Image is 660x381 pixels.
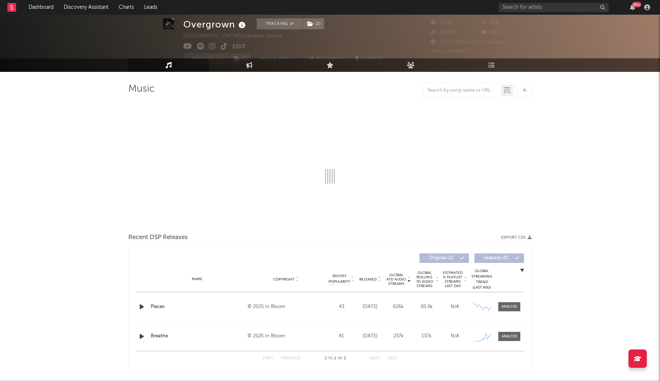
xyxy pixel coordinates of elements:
[128,233,188,242] span: Recent DSP Releases
[151,276,244,282] div: Name
[257,18,302,29] button: Tracking
[151,303,244,311] a: Pieces
[386,303,411,311] div: 616k
[329,274,350,285] span: Spotify Popularity
[183,53,229,64] button: Tracking
[431,30,456,35] span: 23,200
[443,333,467,340] div: N/A
[232,43,246,52] button: Edit
[630,4,635,10] button: 99+
[359,277,377,282] span: Released
[291,57,298,61] em: On
[247,303,325,311] div: © 2025 In Bloom
[414,303,439,311] div: 85.5k
[361,57,382,61] span: Summary
[183,32,290,41] div: [GEOGRAPHIC_DATA] | Unknown Genre
[302,18,324,29] span: ( 2 )
[230,53,251,64] button: (2)
[281,356,300,360] button: Previous
[370,356,380,360] button: Next
[328,357,333,360] span: to
[419,253,469,263] button: Originals(2)
[183,18,247,30] div: Overgrown
[338,357,342,360] span: of
[479,256,513,260] span: Features ( 0 )
[443,271,463,288] span: Estimated % Playlist Streams Last Day
[254,53,302,64] button: Email AlertsOn
[263,356,274,360] button: First
[358,333,382,340] div: [DATE]
[329,333,354,340] div: 41
[386,273,406,286] span: Global ATD Audio Streams
[632,2,641,7] div: 99 +
[481,30,500,35] span: 948
[481,20,499,25] span: 728
[474,253,524,263] button: Features(0)
[414,271,434,288] span: Global Rolling 7D Audio Streams
[352,53,386,64] button: Summary
[471,268,493,290] div: Global Streaming Trend (Last 60D)
[499,3,609,12] input: Search for artists
[273,277,294,282] span: Copyright
[431,49,474,54] span: Jump Score: 89.1
[151,333,244,340] a: Breathe
[424,88,501,94] input: Search by song name or URL
[316,55,344,63] span: Benchmark
[424,256,458,260] span: Originals ( 2 )
[501,235,532,240] button: Export CSV
[414,333,439,340] div: 137k
[329,303,354,311] div: 43
[306,53,348,64] a: Benchmark
[431,20,453,25] span: 3,540
[443,303,467,311] div: N/A
[229,53,251,64] span: ( 2 )
[358,303,382,311] div: [DATE]
[303,18,324,29] button: (2)
[386,333,411,340] div: 237k
[388,356,397,360] button: Last
[431,40,504,45] span: 108,108 Monthly Listeners
[247,332,325,341] div: © 2025 In Bloom
[315,354,355,363] div: 1 2 2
